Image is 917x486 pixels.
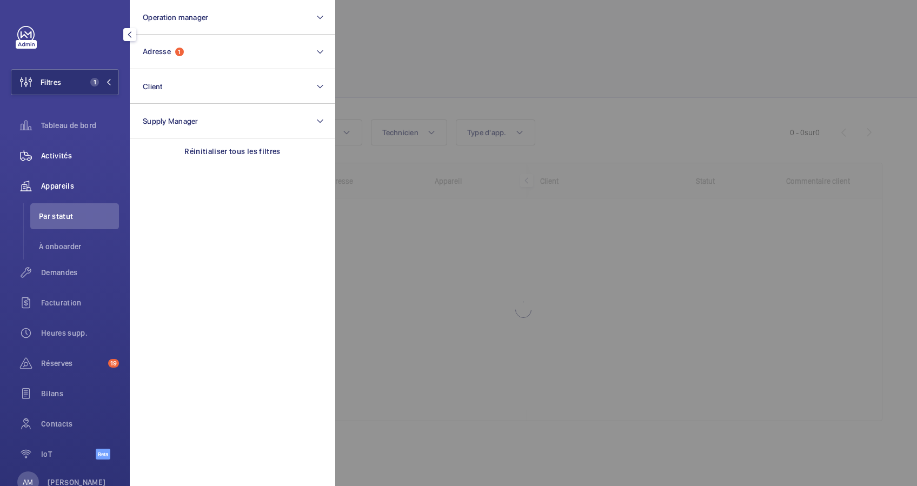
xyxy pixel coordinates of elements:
[96,449,110,460] span: Beta
[41,181,119,191] span: Appareils
[41,77,61,88] span: Filtres
[90,78,99,86] span: 1
[41,120,119,131] span: Tableau de bord
[41,449,96,460] span: IoT
[39,211,119,222] span: Par statut
[41,358,104,369] span: Réserves
[41,418,119,429] span: Contacts
[108,359,119,368] span: 19
[41,267,119,278] span: Demandes
[41,328,119,338] span: Heures supp.
[11,69,119,95] button: Filtres1
[41,150,119,161] span: Activités
[39,241,119,252] span: À onboarder
[41,297,119,308] span: Facturation
[41,388,119,399] span: Bilans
